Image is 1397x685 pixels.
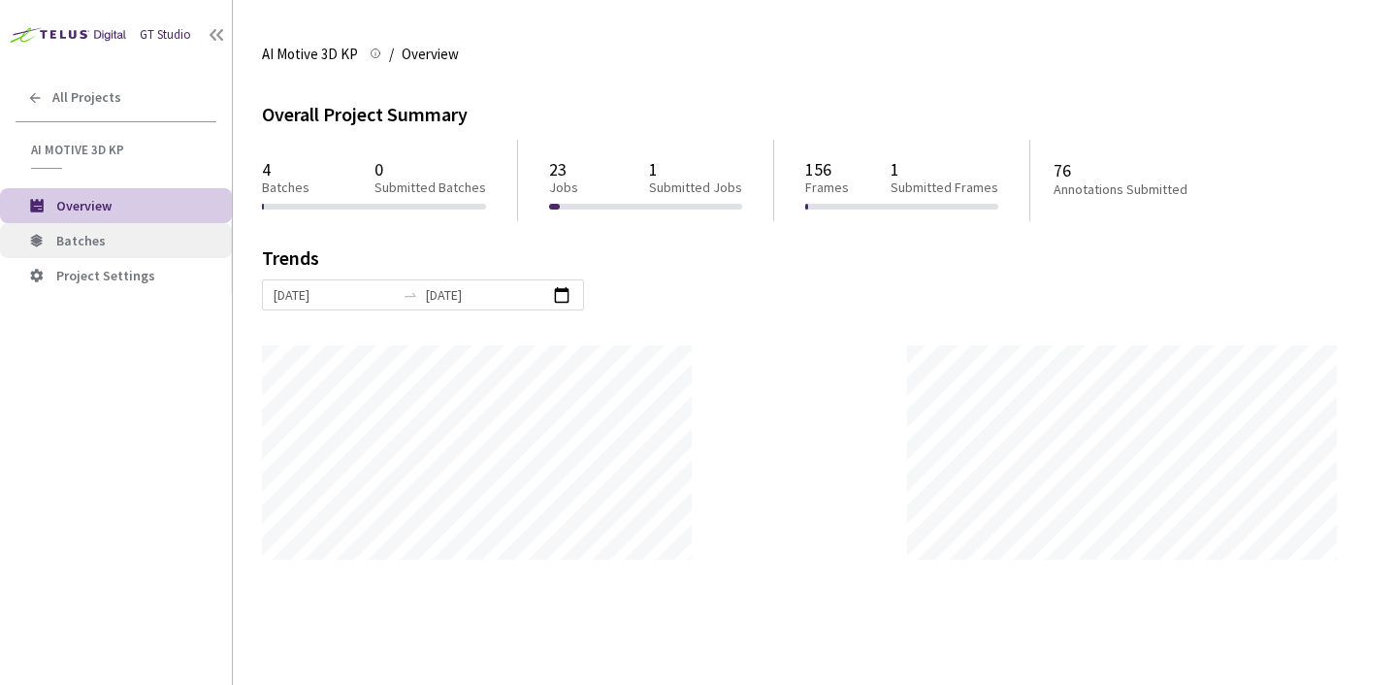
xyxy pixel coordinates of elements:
p: Annotations Submitted [1054,181,1263,198]
p: 156 [805,159,849,179]
p: 1 [649,159,742,179]
p: 1 [891,159,998,179]
p: Submitted Jobs [649,179,742,196]
span: All Projects [52,89,121,106]
span: Overview [402,43,459,66]
input: End date [426,284,547,306]
p: Submitted Frames [891,179,998,196]
div: GT Studio [140,26,191,45]
span: Overview [56,197,112,214]
p: 0 [374,159,486,179]
p: 23 [549,159,578,179]
p: Jobs [549,179,578,196]
div: Trends [262,248,1341,279]
span: Project Settings [56,267,155,284]
span: AI Motive 3D KP [262,43,358,66]
span: swap-right [403,287,418,303]
p: Batches [262,179,309,196]
div: Overall Project Summary [262,101,1368,129]
li: / [389,43,394,66]
p: Submitted Batches [374,179,486,196]
input: Start date [274,284,395,306]
p: 4 [262,159,309,179]
p: Frames [805,179,849,196]
p: 76 [1054,160,1263,180]
span: Batches [56,232,106,249]
span: to [403,287,418,303]
span: AI Motive 3D KP [31,142,205,158]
